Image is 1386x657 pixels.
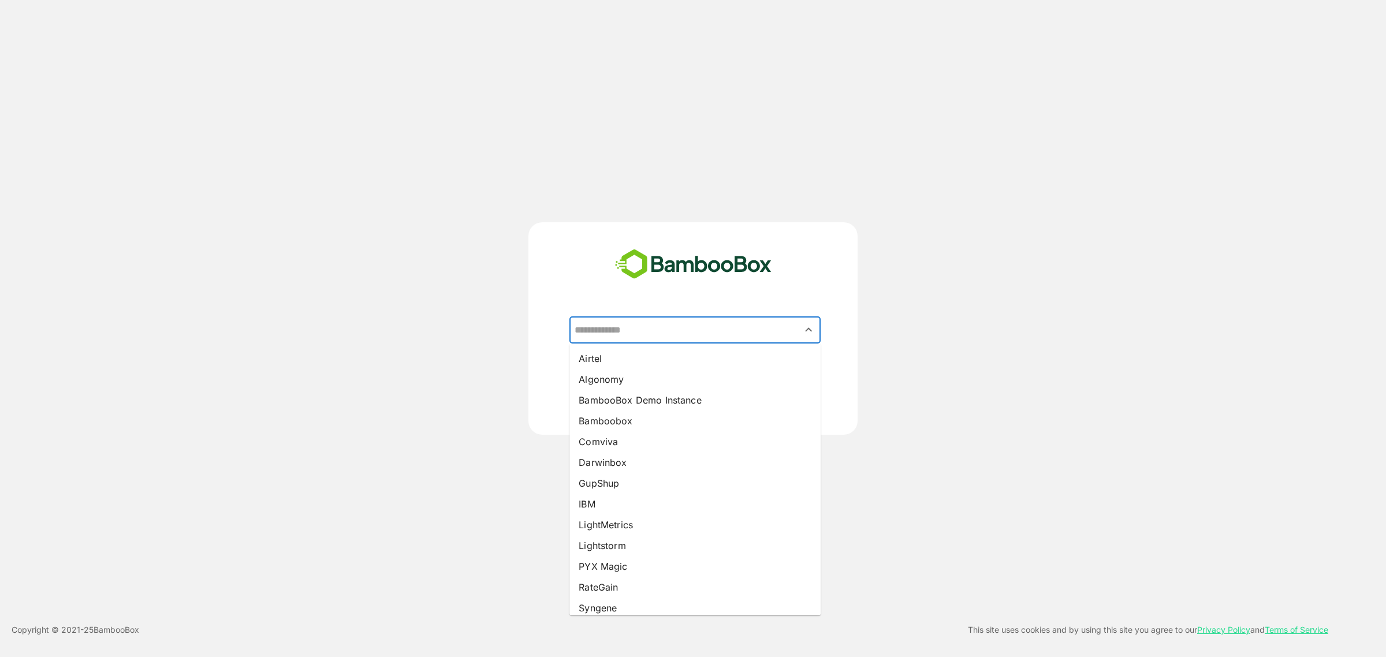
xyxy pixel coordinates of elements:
li: Lightstorm [569,535,821,556]
li: LightMetrics [569,514,821,535]
li: Syngene [569,598,821,618]
li: Comviva [569,431,821,452]
li: Darwinbox [569,452,821,473]
li: GupShup [569,473,821,494]
li: RateGain [569,577,821,598]
a: Privacy Policy [1197,625,1250,634]
p: This site uses cookies and by using this site you agree to our and [968,623,1328,637]
li: Airtel [569,348,821,369]
a: Terms of Service [1265,625,1328,634]
li: IBM [569,494,821,514]
li: Algonomy [569,369,821,390]
li: Bamboobox [569,410,821,431]
button: Close [801,322,817,338]
p: Copyright © 2021- 25 BambooBox [12,623,139,637]
img: bamboobox [609,245,778,283]
li: PYX Magic [569,556,821,577]
li: BambooBox Demo Instance [569,390,821,410]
